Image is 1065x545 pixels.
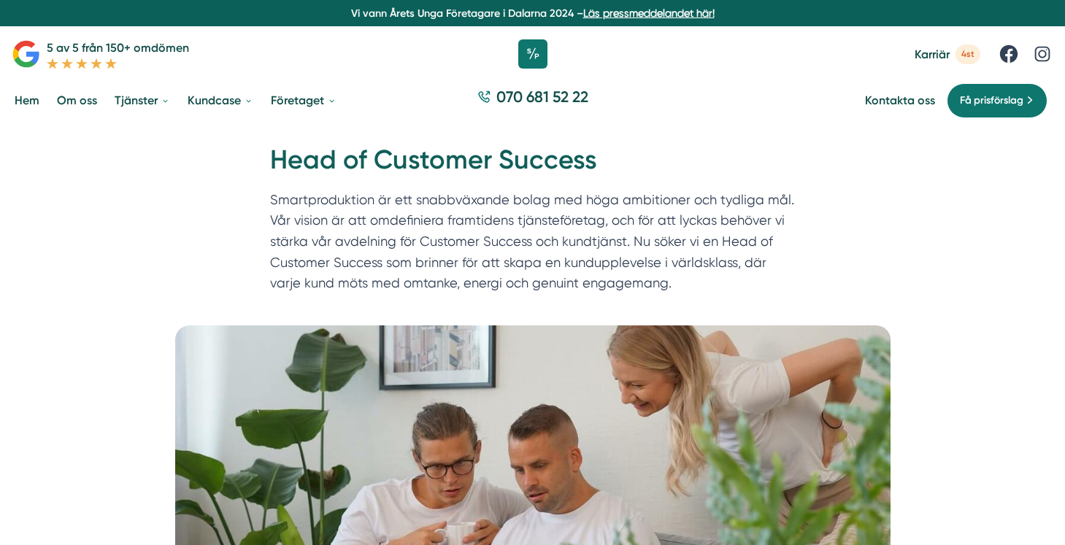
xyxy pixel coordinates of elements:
[47,39,189,57] p: 5 av 5 från 150+ omdömen
[915,47,950,61] span: Karriär
[185,82,256,119] a: Kundcase
[472,86,594,115] a: 070 681 52 22
[947,83,1047,118] a: Få prisförslag
[915,45,980,64] a: Karriär 4st
[583,7,715,19] a: Läs pressmeddelandet här!
[956,45,980,64] span: 4st
[112,82,173,119] a: Tjänster
[865,93,935,107] a: Kontakta oss
[496,86,588,107] span: 070 681 52 22
[270,190,796,301] p: Smartproduktion är ett snabbväxande bolag med höga ambitioner och tydliga mål. Vår vision är att ...
[270,142,796,190] h1: Head of Customer Success
[54,82,100,119] a: Om oss
[12,82,42,119] a: Hem
[268,82,339,119] a: Företaget
[960,93,1023,109] span: Få prisförslag
[6,6,1059,20] p: Vi vann Årets Unga Företagare i Dalarna 2024 –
